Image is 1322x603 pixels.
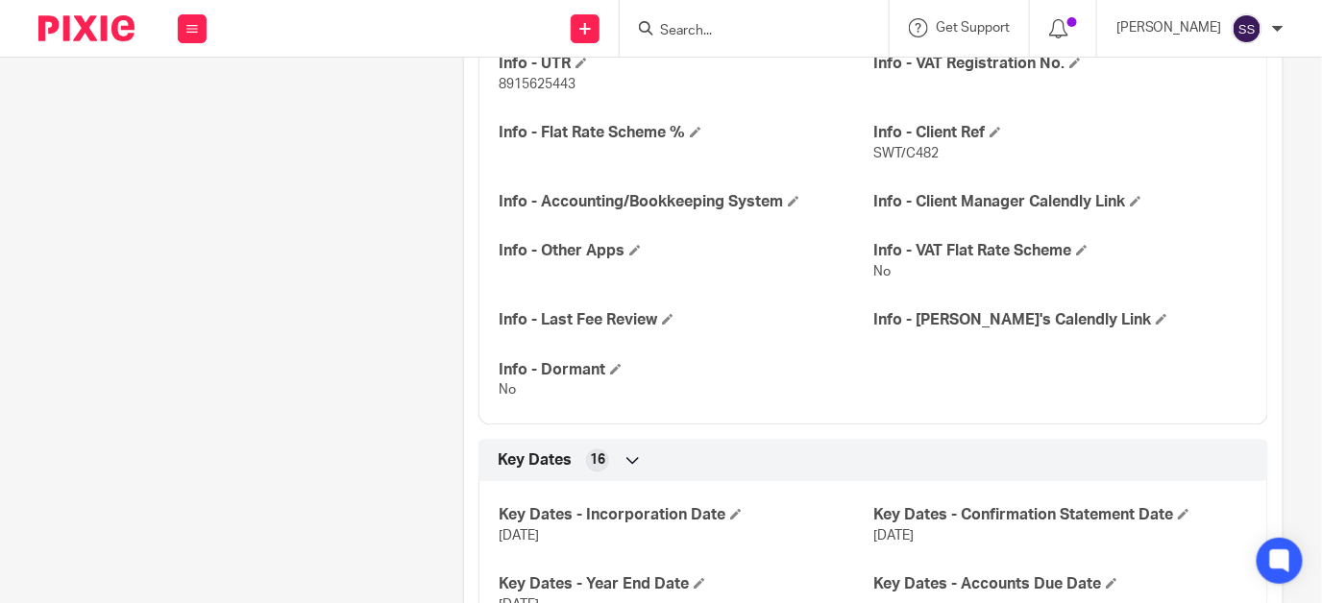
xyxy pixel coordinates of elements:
[499,311,873,331] h4: Info - Last Fee Review
[499,242,873,262] h4: Info - Other Apps
[498,451,572,471] span: Key Dates
[499,384,516,398] span: No
[873,311,1248,331] h4: Info - [PERSON_NAME]'s Calendly Link
[499,530,539,543] span: [DATE]
[936,21,1010,35] span: Get Support
[1116,18,1222,37] p: [PERSON_NAME]
[873,124,1248,144] h4: Info - Client Ref
[873,506,1248,526] h4: Key Dates - Confirmation Statement Date
[873,193,1248,213] h4: Info - Client Manager Calendly Link
[1232,13,1262,44] img: svg%3E
[499,506,873,526] h4: Key Dates - Incorporation Date
[873,242,1248,262] h4: Info - VAT Flat Rate Scheme
[499,361,873,381] h4: Info - Dormant
[590,451,605,470] span: 16
[499,79,575,92] span: 8915625443
[499,575,873,595] h4: Key Dates - Year End Date
[873,266,891,279] span: No
[499,193,873,213] h4: Info - Accounting/Bookkeeping System
[658,23,831,40] input: Search
[873,148,939,161] span: SWT/C482
[873,530,914,543] span: [DATE]
[38,15,135,41] img: Pixie
[499,124,873,144] h4: Info - Flat Rate Scheme %
[873,55,1248,75] h4: Info - VAT Registration No.
[873,575,1248,595] h4: Key Dates - Accounts Due Date
[499,55,873,75] h4: Info - UTR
